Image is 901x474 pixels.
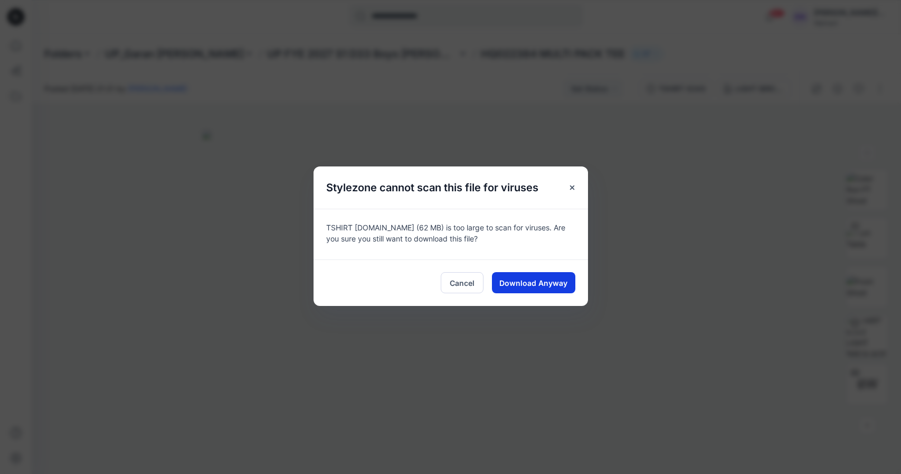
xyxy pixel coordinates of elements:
span: Download Anyway [499,277,567,289]
button: Cancel [441,272,483,293]
div: TSHIRT [DOMAIN_NAME] (62 MB) is too large to scan for viruses. Are you sure you still want to dow... [314,209,588,259]
button: Close [563,178,582,197]
span: Cancel [450,277,475,289]
h5: Stylezone cannot scan this file for viruses [314,166,551,209]
button: Download Anyway [492,272,575,293]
